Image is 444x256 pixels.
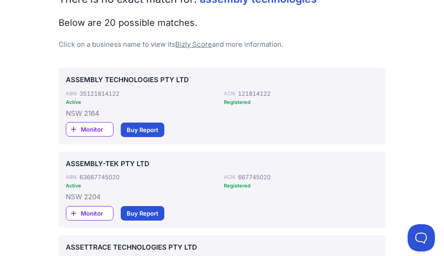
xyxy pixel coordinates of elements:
[224,100,378,105] div: Registered
[59,39,385,50] p: Click on a business name to view its and more information.
[66,100,220,105] div: Active
[224,183,378,188] div: Registered
[81,125,113,134] span: Monitor
[66,122,113,137] a: Monitor
[408,224,435,251] iframe: Toggle Customer Support
[66,75,378,85] a: ASSEMBLY TECHNOLOGIES PTY LTD
[175,40,212,49] a: Bizly Score
[66,183,220,188] div: Active
[79,89,119,98] div: 35121814122
[66,108,378,119] div: NSW 2164
[79,172,119,182] div: 63667745020
[59,17,197,28] span: Below are 20 possible matches.
[121,206,164,221] a: Buy Report
[224,90,236,97] div: ACN:
[66,206,113,221] a: Monitor
[238,172,271,182] div: 667745020
[81,209,113,218] span: Monitor
[121,123,164,137] a: Buy Report
[66,174,78,180] div: ABN:
[66,90,78,97] div: ABN:
[66,192,378,202] div: NSW 2204
[66,159,378,169] a: ASSEMBLY-TEK PTY LTD
[238,89,271,98] div: 121814122
[224,174,236,180] div: ACN:
[66,242,378,253] a: ASSETTRACE TECHNOLOGIES PTY LTD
